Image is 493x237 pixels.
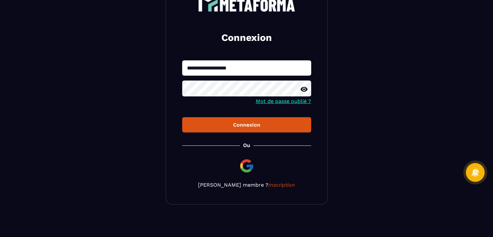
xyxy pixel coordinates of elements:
[239,158,254,174] img: google
[243,142,250,148] p: Ou
[268,182,295,188] a: Inscription
[182,182,311,188] p: [PERSON_NAME] membre ?
[182,117,311,132] button: Connexion
[190,31,303,44] h2: Connexion
[256,98,311,104] a: Mot de passe oublié ?
[187,122,306,128] div: Connexion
